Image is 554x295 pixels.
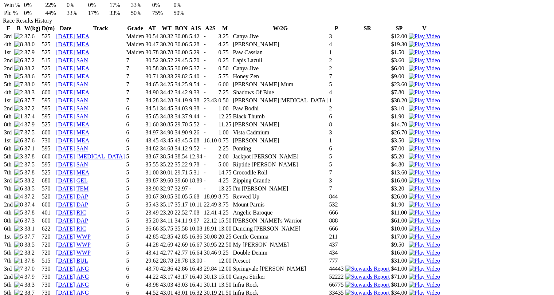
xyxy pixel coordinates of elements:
[409,233,440,240] a: View replay
[45,9,66,17] td: 44%
[345,274,390,280] img: Stewards Report
[203,81,217,88] td: -
[126,41,145,48] td: Maiden
[232,25,328,32] th: W/2G
[409,49,440,55] a: Watch Replay on Watchdog
[56,33,75,39] a: [DATE]
[76,225,86,232] a: RIC
[14,81,23,88] img: 7
[232,57,328,64] td: Lapis Lazuli
[56,137,75,143] a: [DATE]
[409,169,440,176] a: Watch Replay on Watchdog
[56,57,75,63] a: [DATE]
[409,177,440,184] a: Watch Replay on Watchdog
[218,81,232,88] td: 6.00
[14,233,23,240] img: 5
[76,233,91,240] a: WWP
[409,57,440,64] img: Play Video
[42,81,55,88] td: 595
[218,49,232,56] td: 0.75
[160,57,173,64] td: 30.52
[409,282,440,288] a: View replay
[14,49,23,56] img: 2
[409,65,440,72] img: Play Video
[56,209,75,216] a: [DATE]
[76,25,125,32] th: Track
[56,282,75,288] a: [DATE]
[409,137,440,143] a: Watch Replay on Watchdog
[24,57,41,64] td: 37.2
[329,57,344,64] td: 2
[14,153,23,160] img: 3
[145,41,159,48] td: 30.47
[76,209,86,216] a: RIC
[14,193,23,200] img: 4
[14,25,23,32] th: B
[174,81,188,88] td: 34.25
[126,57,145,64] td: 7
[218,41,232,48] td: 4.25
[56,201,75,208] a: [DATE]
[14,113,23,120] img: 1
[409,33,440,39] a: Watch Replay on Watchdog
[145,49,159,56] td: 30.78
[24,89,41,96] td: 38.3
[329,49,344,56] td: 1
[56,121,75,127] a: [DATE]
[76,57,88,63] a: SAN
[160,25,173,32] th: WT
[24,1,44,9] td: 0%
[76,73,90,79] a: MEA
[56,113,75,119] a: [DATE]
[218,57,232,64] td: 0.25
[4,65,13,72] td: 2nd
[76,217,88,224] a: DAP
[409,129,440,136] img: Play Video
[232,41,328,48] td: [PERSON_NAME]
[126,73,145,80] td: 7
[345,265,390,272] img: Stewards Report
[173,1,194,9] td: 0%
[145,57,159,64] td: 30.52
[408,25,440,32] th: V
[4,33,13,40] td: 3rd
[189,81,203,88] td: 9.54
[14,265,23,272] img: 7
[203,33,217,40] td: -
[173,9,194,17] td: 50%
[409,193,440,200] img: Play Video
[391,41,408,48] td: $19.30
[160,73,173,80] td: 30.33
[56,177,75,184] a: [DATE]
[76,161,88,168] a: SAN
[14,33,23,40] img: 2
[409,121,440,127] a: Watch Replay on Watchdog
[409,282,440,288] img: Play Video
[14,177,23,184] img: 5
[409,249,440,256] img: Play Video
[42,73,55,80] td: 525
[409,185,440,192] a: View replay
[174,65,188,72] td: 30.09
[4,25,13,32] th: F
[14,105,23,112] img: 3
[409,81,440,88] img: Play Video
[329,73,344,80] td: 7
[160,81,173,88] td: 34.25
[76,169,90,176] a: MEA
[409,73,440,80] img: Play Video
[76,33,90,39] a: MEA
[14,169,23,176] img: 5
[24,81,41,88] td: 38.0
[56,185,75,192] a: [DATE]
[391,49,408,56] td: $1.50
[189,73,203,80] td: 5.40
[56,193,75,200] a: [DATE]
[42,65,55,72] td: 525
[76,193,88,200] a: DAP
[14,225,23,232] img: 3
[409,97,440,104] img: Play Video
[56,97,75,103] a: [DATE]
[329,25,344,32] th: P
[24,9,44,17] td: 0%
